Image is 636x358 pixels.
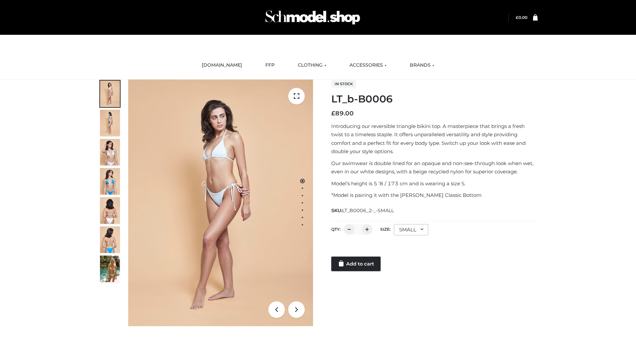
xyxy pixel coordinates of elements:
[516,15,527,20] bdi: 0.00
[100,139,120,165] img: ArielClassicBikiniTop_CloudNine_AzureSky_OW114ECO_3-scaled.jpg
[331,159,538,176] p: Our swimwear is double lined for an opaque and non-see-through look when wet, even in our white d...
[197,58,247,73] a: [DOMAIN_NAME]
[331,207,395,214] span: SKU:
[128,80,313,326] img: ArielClassicBikiniTop_CloudNine_AzureSky_OW114ECO_1
[331,179,538,188] p: Model’s height is 5 ‘8 / 173 cm and is wearing a size S.
[394,224,428,235] div: SMALL
[331,191,538,200] p: *Model is pairing it with the [PERSON_NAME] Classic Bottom
[380,227,391,232] label: Size:
[331,93,538,105] h1: LT_b-B0006
[344,58,392,73] a: ACCESSORIES
[342,208,394,213] span: LT_B0006_2-_-SMALL
[331,110,354,117] bdi: 89.00
[331,257,381,271] a: Add to cart
[100,110,120,136] img: ArielClassicBikiniTop_CloudNine_AzureSky_OW114ECO_2-scaled.jpg
[331,122,538,156] p: Introducing our reversible triangle bikini top. A masterpiece that brings a fresh twist to a time...
[293,58,331,73] a: CLOTHING
[100,226,120,253] img: ArielClassicBikiniTop_CloudNine_AzureSky_OW114ECO_8-scaled.jpg
[100,256,120,282] img: Arieltop_CloudNine_AzureSky2.jpg
[516,15,518,20] span: £
[260,58,280,73] a: FFP
[331,227,341,232] label: QTY:
[516,15,527,20] a: £0.00
[331,80,356,88] span: In stock
[263,4,362,30] img: Schmodel Admin 964
[100,197,120,224] img: ArielClassicBikiniTop_CloudNine_AzureSky_OW114ECO_7-scaled.jpg
[100,168,120,195] img: ArielClassicBikiniTop_CloudNine_AzureSky_OW114ECO_4-scaled.jpg
[331,110,335,117] span: £
[100,81,120,107] img: ArielClassicBikiniTop_CloudNine_AzureSky_OW114ECO_1-scaled.jpg
[405,58,439,73] a: BRANDS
